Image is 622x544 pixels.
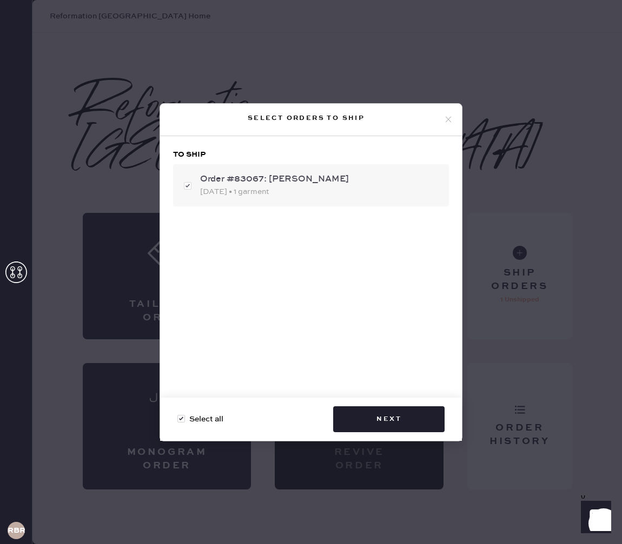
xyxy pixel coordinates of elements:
[189,413,223,425] span: Select all
[173,149,449,160] h3: To ship
[200,186,440,198] div: [DATE] • 1 garment
[8,527,25,534] h3: RBRA
[200,173,440,186] div: Order #83067: [PERSON_NAME]
[169,112,444,125] div: Select orders to ship
[571,495,617,542] iframe: Front Chat
[333,406,445,432] button: Next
